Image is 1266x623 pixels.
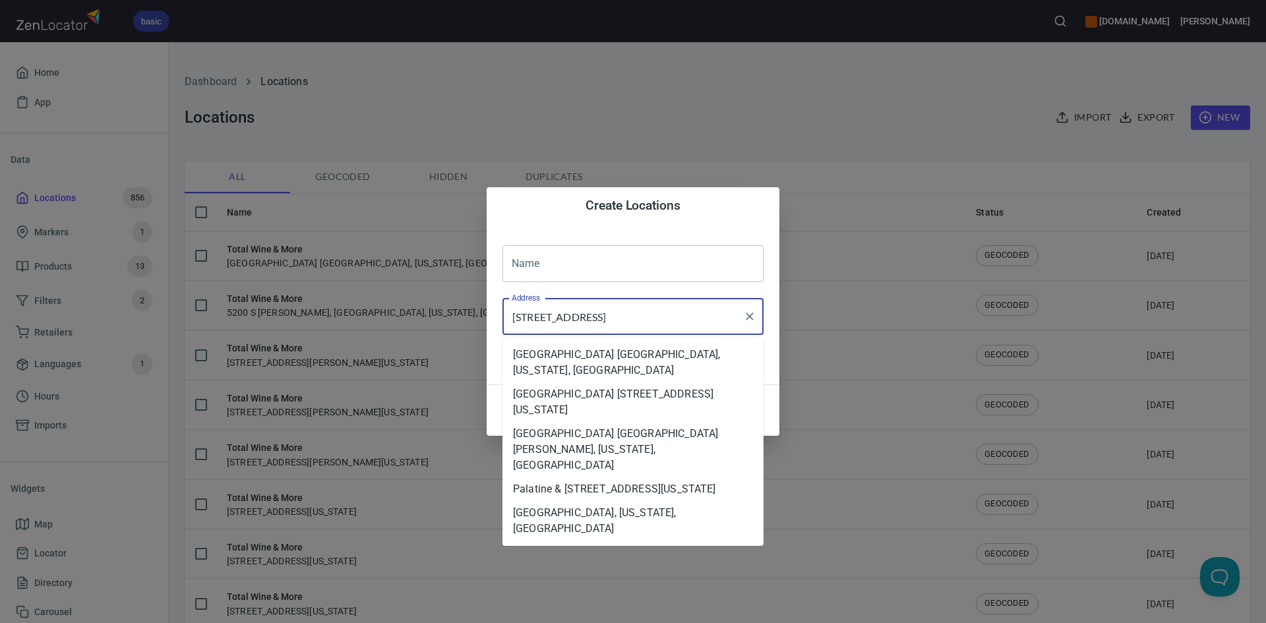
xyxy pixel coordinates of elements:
button: Clear [740,307,759,326]
li: [GEOGRAPHIC_DATA], [US_STATE], [GEOGRAPHIC_DATA] [502,501,764,541]
h4: Create Locations [502,198,764,214]
li: Palatine & [STREET_ADDRESS][US_STATE] [502,477,764,501]
li: [GEOGRAPHIC_DATA] [GEOGRAPHIC_DATA][PERSON_NAME], [US_STATE], [GEOGRAPHIC_DATA] [502,422,764,477]
li: [GEOGRAPHIC_DATA] [GEOGRAPHIC_DATA], [US_STATE], [GEOGRAPHIC_DATA] [502,343,764,382]
li: [GEOGRAPHIC_DATA] [STREET_ADDRESS][US_STATE] [502,382,764,422]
